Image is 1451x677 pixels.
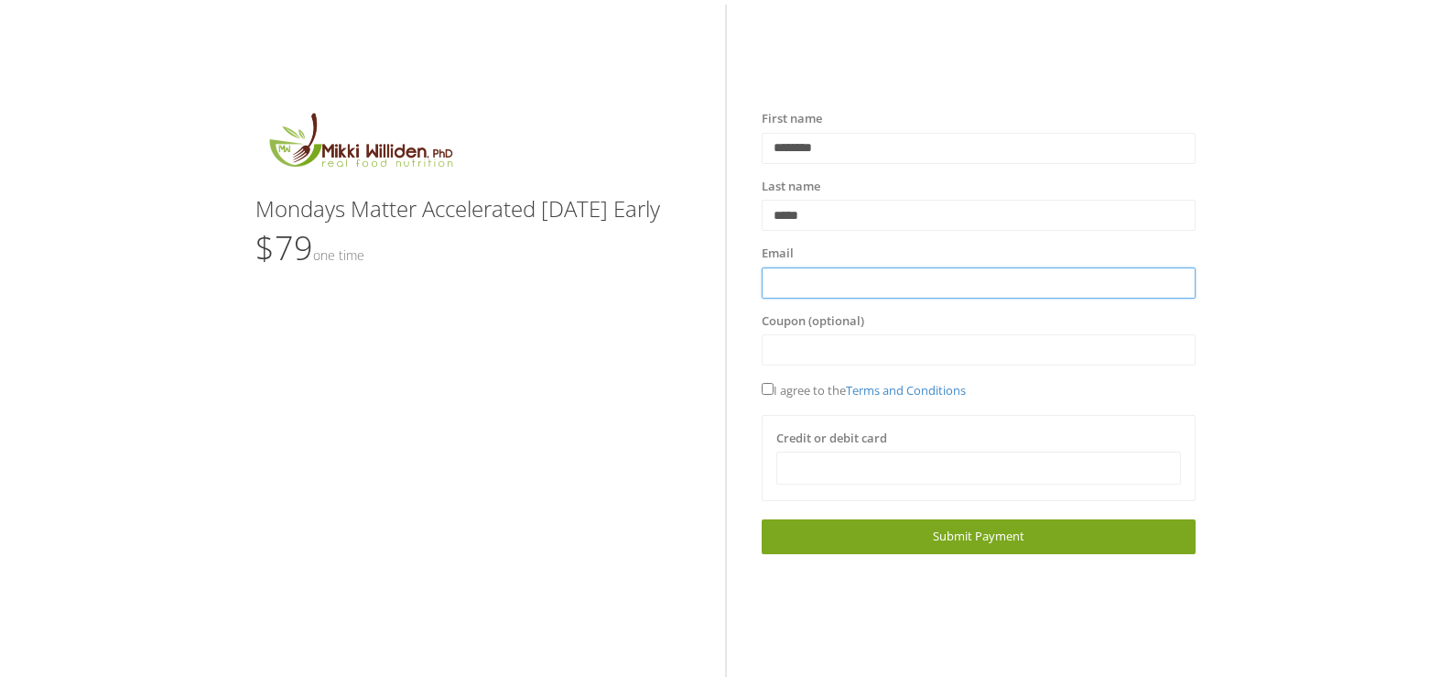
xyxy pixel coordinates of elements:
[762,382,966,399] span: I agree to the
[933,528,1024,544] span: Submit Payment
[762,178,820,196] label: Last name
[255,197,688,221] h3: Mondays Matter Accelerated [DATE] Early
[255,110,464,179] img: MikkiLogoMain.png
[313,246,364,264] small: One time
[776,430,887,448] label: Credit or debit card
[762,110,822,128] label: First name
[762,312,864,331] label: Coupon (optional)
[762,245,794,263] label: Email
[762,519,1195,553] a: Submit Payment
[255,225,364,270] span: $79
[788,460,1168,475] iframe: Secure payment input frame
[846,382,966,399] a: Terms and Conditions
